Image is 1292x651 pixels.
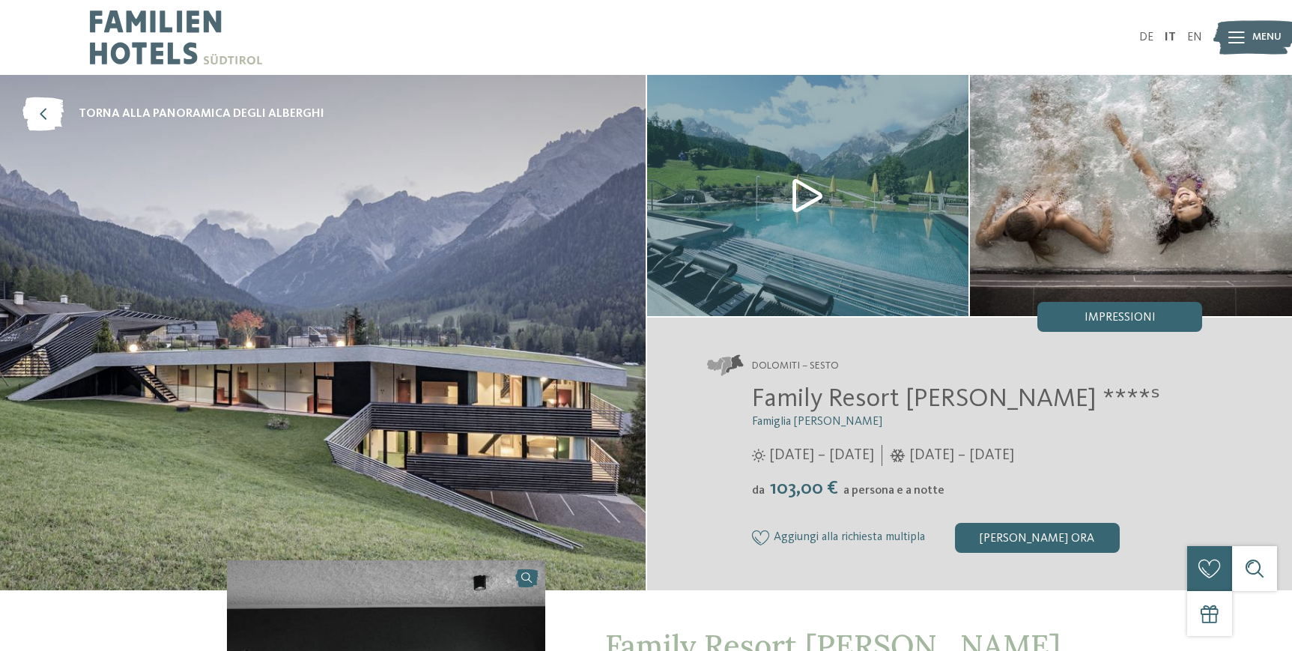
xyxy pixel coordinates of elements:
[22,97,324,131] a: torna alla panoramica degli alberghi
[79,106,324,122] span: torna alla panoramica degli alberghi
[752,416,882,428] span: Famiglia [PERSON_NAME]
[752,485,765,497] span: da
[1165,31,1176,43] a: IT
[766,479,842,498] span: 103,00 €
[774,531,925,545] span: Aggiungi alla richiesta multipla
[1252,30,1282,45] span: Menu
[752,449,765,462] i: Orari d'apertura estate
[769,445,874,466] span: [DATE] – [DATE]
[1085,312,1156,324] span: Impressioni
[752,359,839,374] span: Dolomiti – Sesto
[909,445,1014,466] span: [DATE] – [DATE]
[955,523,1120,553] div: [PERSON_NAME] ora
[970,75,1292,316] img: Il nostro family hotel a Sesto, il vostro rifugio sulle Dolomiti.
[647,75,969,316] img: Il nostro family hotel a Sesto, il vostro rifugio sulle Dolomiti.
[1139,31,1153,43] a: DE
[890,449,906,462] i: Orari d'apertura inverno
[843,485,944,497] span: a persona e a notte
[752,386,1160,412] span: Family Resort [PERSON_NAME] ****ˢ
[1187,31,1202,43] a: EN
